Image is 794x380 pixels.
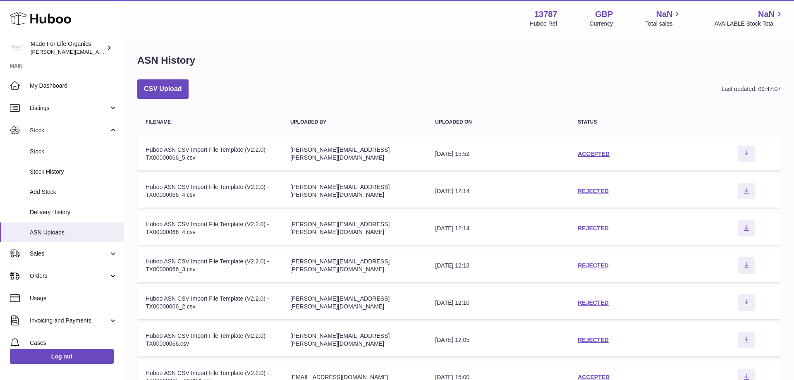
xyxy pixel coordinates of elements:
div: [DATE] 12:14 [435,225,561,232]
div: [DATE] 12:10 [435,299,561,307]
div: Huboo ASN CSV Import File Template (V2.2.0) - TX00000066.csv [146,332,274,348]
div: Huboo ASN CSV Import File Template (V2.2.0) - TX00000066_4.csv [146,220,274,236]
span: Cases [30,339,117,347]
a: REJECTED [578,225,609,232]
strong: GBP [595,9,613,20]
div: Last updated: 09:47:07 [722,85,781,93]
th: Uploaded on [427,111,569,133]
span: Total sales [645,20,682,28]
div: [DATE] 15:52 [435,150,561,158]
th: actions [713,111,781,133]
span: Stock [30,148,117,155]
div: Currency [590,20,613,28]
span: [PERSON_NAME][EMAIL_ADDRESS][PERSON_NAME][DOMAIN_NAME] [31,48,210,55]
span: Stock [30,127,109,134]
th: Status [569,111,713,133]
a: REJECTED [578,188,609,194]
strong: 13787 [534,9,557,20]
span: Orders [30,272,109,280]
div: [DATE] 12:14 [435,187,561,195]
span: Listings [30,104,109,112]
div: [DATE] 12:05 [435,336,561,344]
span: ASN Uploads [30,229,117,237]
div: Huboo ASN CSV Import File Template (V2.2.0) - TX00000066_5.csv [146,146,274,162]
th: Filename [137,111,282,133]
div: Huboo ASN CSV Import File Template (V2.2.0) - TX00000066_3.csv [146,258,274,273]
img: geoff.winwood@madeforlifeorganics.com [10,42,22,54]
div: Huboo ASN CSV Import File Template (V2.2.0) - TX00000066_2.csv [146,295,274,311]
div: [PERSON_NAME][EMAIL_ADDRESS][PERSON_NAME][DOMAIN_NAME] [290,220,419,236]
span: Usage [30,294,117,302]
button: CSV Upload [137,79,189,99]
span: Stock History [30,168,117,176]
a: NaN AVAILABLE Stock Total [714,9,784,28]
button: Download ASN file [738,257,755,274]
a: Log out [10,349,114,364]
span: NaN [656,9,672,20]
a: ACCEPTED [578,151,610,157]
div: [PERSON_NAME][EMAIL_ADDRESS][PERSON_NAME][DOMAIN_NAME] [290,295,419,311]
button: Download ASN file [738,146,755,162]
div: [PERSON_NAME][EMAIL_ADDRESS][PERSON_NAME][DOMAIN_NAME] [290,258,419,273]
div: [PERSON_NAME][EMAIL_ADDRESS][PERSON_NAME][DOMAIN_NAME] [290,146,419,162]
span: NaN [758,9,775,20]
a: REJECTED [578,262,609,269]
th: Uploaded by [282,111,427,133]
button: Download ASN file [738,183,755,199]
div: Huboo ASN CSV Import File Template (V2.2.0) - TX00000066_4.csv [146,183,274,199]
span: AVAILABLE Stock Total [714,20,784,28]
span: My Dashboard [30,82,117,90]
button: Download ASN file [738,294,755,311]
span: Delivery History [30,208,117,216]
button: Download ASN file [738,220,755,237]
a: REJECTED [578,337,609,343]
div: Huboo Ref [530,20,557,28]
span: Invoicing and Payments [30,317,109,325]
button: Download ASN file [738,332,755,348]
a: REJECTED [578,299,609,306]
h1: ASN History [137,54,195,67]
div: [DATE] 12:13 [435,262,561,270]
a: NaN Total sales [645,9,682,28]
div: [PERSON_NAME][EMAIL_ADDRESS][PERSON_NAME][DOMAIN_NAME] [290,183,419,199]
div: Made For Life Organics [31,40,105,56]
span: Add Stock [30,188,117,196]
span: Sales [30,250,109,258]
div: [PERSON_NAME][EMAIL_ADDRESS][PERSON_NAME][DOMAIN_NAME] [290,332,419,348]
